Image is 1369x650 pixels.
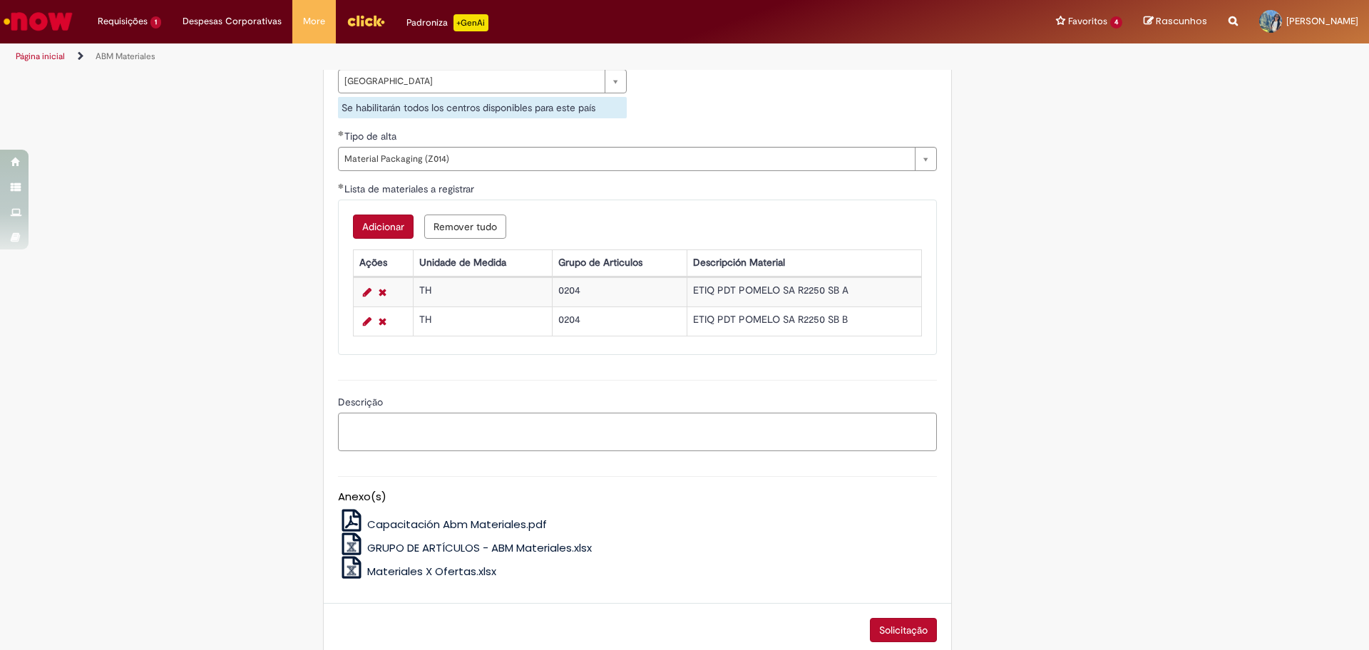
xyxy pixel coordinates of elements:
th: Descripción Material [687,249,921,276]
span: Requisições [98,14,148,29]
span: Rascunhos [1156,14,1207,28]
span: Obrigatório Preenchido [338,183,344,189]
img: click_logo_yellow_360x200.png [347,10,385,31]
span: [GEOGRAPHIC_DATA] [344,70,598,93]
span: Favoritos [1068,14,1107,29]
th: Grupo de Articulos [552,249,687,276]
a: Página inicial [16,51,65,62]
div: Se habilitarán todos los centros disponibles para este país [338,97,627,118]
ul: Trilhas de página [11,43,902,70]
a: Remover linha 2 [375,313,390,330]
h5: Anexo(s) [338,491,937,503]
a: Editar Linha 2 [359,313,375,330]
span: Tipo de alta [344,130,399,143]
button: Remove all rows for Lista de materiales a registrar [424,215,506,239]
span: 4 [1110,16,1122,29]
span: Despesas Corporativas [183,14,282,29]
a: ABM Materiales [96,51,155,62]
span: Descrição [338,396,386,408]
a: Remover linha 1 [375,284,390,301]
a: GRUPO DE ARTÍCULOS - ABM Materiales.xlsx [338,540,593,555]
td: TH [414,277,553,306]
button: Solicitação [870,618,937,642]
td: 0204 [552,306,687,336]
span: Material Packaging (Z014) [344,148,908,170]
div: Padroniza [406,14,488,31]
span: 1 [150,16,161,29]
img: ServiceNow [1,7,75,36]
span: Materiales X Ofertas.xlsx [367,564,496,579]
a: Materiales X Ofertas.xlsx [338,564,497,579]
td: ETIQ PDT POMELO SA R2250 SB A [687,277,921,306]
td: TH [414,306,553,336]
td: 0204 [552,277,687,306]
span: Obrigatório Preenchido [338,130,344,136]
span: More [303,14,325,29]
span: [PERSON_NAME] [1286,15,1358,27]
span: Capacitación Abm Materiales.pdf [367,517,547,532]
a: Editar Linha 1 [359,284,375,301]
a: Capacitación Abm Materiales.pdf [338,517,548,532]
th: Unidade de Medida [414,249,553,276]
button: Add a row for Lista de materiales a registrar [353,215,414,239]
span: Somente leitura - Lista de materiales a registrar [344,182,477,195]
td: ETIQ PDT POMELO SA R2250 SB B [687,306,921,336]
p: +GenAi [453,14,488,31]
span: GRUPO DE ARTÍCULOS - ABM Materiales.xlsx [367,540,592,555]
a: Rascunhos [1144,15,1207,29]
textarea: Descrição [338,413,937,451]
th: Ações [353,249,413,276]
